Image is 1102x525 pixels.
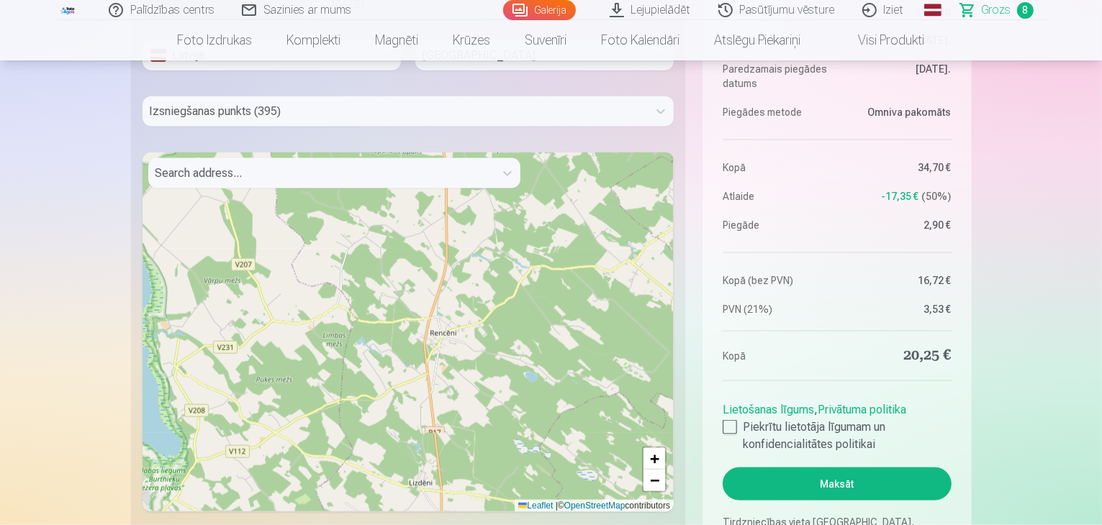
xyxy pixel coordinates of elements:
[518,501,553,511] a: Leaflet
[650,449,659,467] span: +
[844,62,952,91] dd: [DATE].
[643,448,665,470] a: Zoom in
[818,403,906,416] a: Privātuma politika
[844,273,952,288] dd: 16,72 €
[508,20,584,60] a: Suvenīri
[564,501,625,511] a: OpenStreetMap
[723,396,951,453] div: ,
[650,471,659,489] span: −
[844,105,952,119] dd: Omniva pakomāts
[922,189,952,204] span: 50 %
[723,467,951,501] button: Maksāt
[584,20,697,60] a: Foto kalendāri
[723,218,830,232] dt: Piegāde
[697,20,818,60] a: Atslēgu piekariņi
[60,6,76,14] img: /fa1
[723,62,830,91] dt: Paredzamais piegādes datums
[844,218,952,232] dd: 2,90 €
[643,470,665,491] a: Zoom out
[556,501,558,511] span: |
[723,346,830,366] dt: Kopā
[882,189,919,204] span: -17,35 €
[723,160,830,175] dt: Kopā
[818,20,942,60] a: Visi produkti
[844,160,952,175] dd: 34,70 €
[515,500,674,512] div: © contributors
[723,189,830,204] dt: Atlaide
[844,346,952,366] dd: 20,25 €
[723,105,830,119] dt: Piegādes metode
[723,273,830,288] dt: Kopā (bez PVN)
[161,20,270,60] a: Foto izdrukas
[982,1,1011,19] span: Grozs
[270,20,358,60] a: Komplekti
[436,20,508,60] a: Krūzes
[723,419,951,453] label: Piekrītu lietotāja līgumam un konfidencialitātes politikai
[723,403,814,416] a: Lietošanas līgums
[358,20,436,60] a: Magnēti
[1017,2,1034,19] span: 8
[844,302,952,316] dd: 3,53 €
[723,302,830,316] dt: PVN (21%)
